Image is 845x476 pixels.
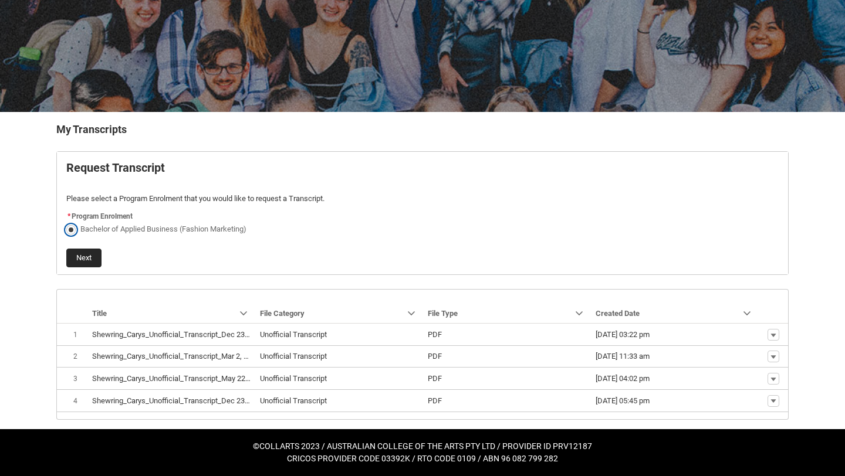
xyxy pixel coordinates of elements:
[56,123,127,135] b: My Transcripts
[56,151,789,275] article: Request_Student_Transcript flow
[260,374,327,383] lightning-base-formatted-text: Unofficial Transcript
[596,352,650,361] lightning-formatted-date-time: [DATE] 11:33 am
[596,330,650,339] lightning-formatted-date-time: [DATE] 03:22 pm
[92,330,278,339] lightning-base-formatted-text: Shewring_Carys_Unofficial_Transcript_Dec 23, 2023.pdf
[428,330,442,339] lightning-base-formatted-text: PDF
[260,396,327,405] lightning-base-formatted-text: Unofficial Transcript
[92,352,273,361] lightning-base-formatted-text: Shewring_Carys_Unofficial_Transcript_Mar 2, 2024.pdf
[260,330,327,339] lightning-base-formatted-text: Unofficial Transcript
[80,225,246,233] span: Bachelor of Applied Business (Fashion Marketing)
[260,352,327,361] lightning-base-formatted-text: Unofficial Transcript
[428,374,442,383] lightning-base-formatted-text: PDF
[66,249,102,267] button: Next
[67,212,70,220] abbr: required
[92,396,278,405] lightning-base-formatted-text: Shewring_Carys_Unofficial_Transcript_Dec 23, 2024.pdf
[428,396,442,405] lightning-base-formatted-text: PDF
[596,374,650,383] lightning-formatted-date-time: [DATE] 04:02 pm
[66,193,779,205] p: Please select a Program Enrolment that you would like to request a Transcript.
[66,161,165,175] b: Request Transcript
[596,396,650,405] lightning-formatted-date-time: [DATE] 05:45 pm
[92,374,278,383] lightning-base-formatted-text: Shewring_Carys_Unofficial_Transcript_May 22, 2024.pdf
[72,212,133,220] span: Program Enrolment
[428,352,442,361] lightning-base-formatted-text: PDF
